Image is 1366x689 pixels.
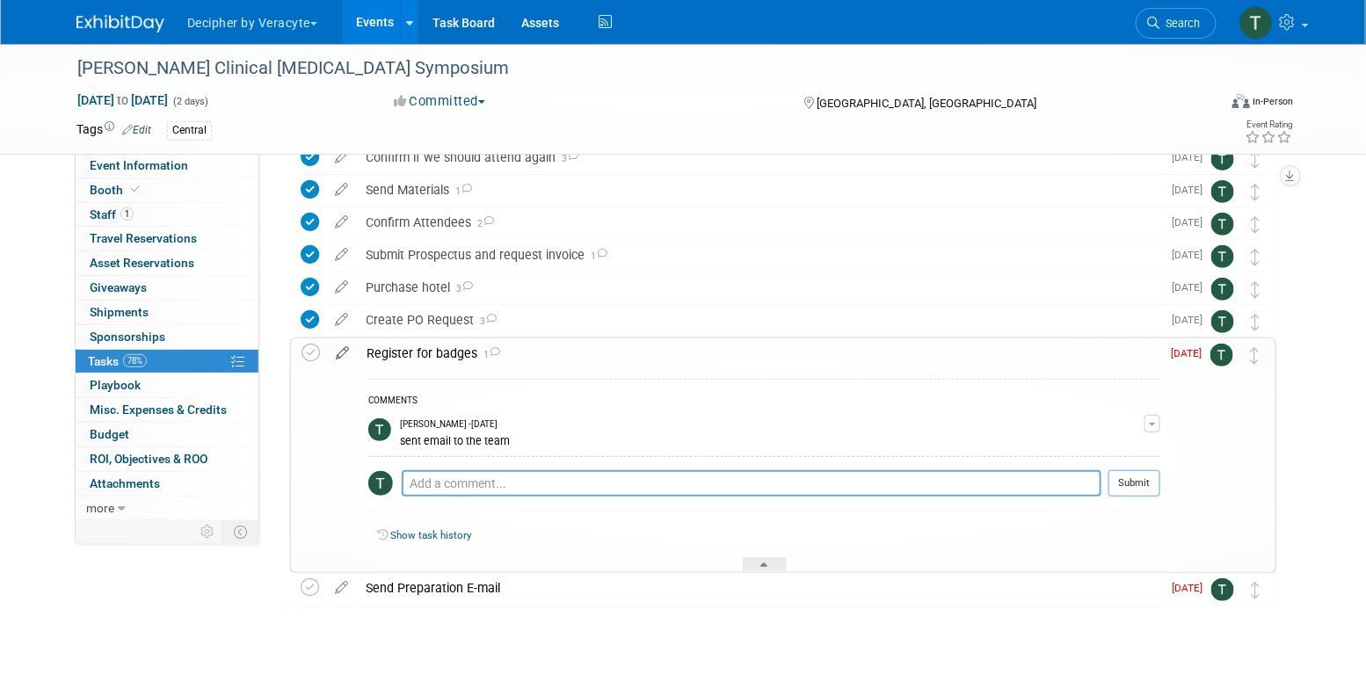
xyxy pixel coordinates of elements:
i: Booth reservation complete [131,185,140,194]
span: Attachments [90,476,160,490]
a: ROI, Objectives & ROO [76,447,258,471]
a: Tasks78% [76,350,258,374]
span: [DATE] [1172,582,1211,594]
span: 2 [471,218,494,229]
i: Move task [1251,184,1260,200]
div: COMMENTS [368,393,1160,411]
span: [DATE] [1172,281,1211,294]
a: edit [327,345,358,361]
img: Tony Alvarado [1211,278,1234,301]
span: (2 days) [171,96,208,107]
span: [DATE] [1172,151,1211,163]
img: Format-Inperson.png [1232,94,1250,108]
span: Sponsorships [90,330,165,344]
td: Tags [76,120,151,141]
span: 78% [123,354,147,367]
div: [PERSON_NAME] Clinical [MEDICAL_DATA] Symposium [71,53,1190,84]
span: Budget [90,427,129,441]
div: Central [167,121,212,140]
a: edit [326,214,357,230]
span: [GEOGRAPHIC_DATA], [GEOGRAPHIC_DATA] [817,97,1036,110]
a: edit [326,580,357,596]
span: Travel Reservations [90,231,197,245]
a: Asset Reservations [76,251,258,275]
a: Event Information [76,154,258,178]
span: Playbook [90,378,141,392]
span: 3 [556,153,578,164]
img: Tony Alvarado [1211,245,1234,268]
span: 1 [120,207,134,221]
span: ROI, Objectives & ROO [90,452,207,466]
div: Create PO Request [357,305,1161,335]
span: 1 [585,250,607,262]
a: edit [326,182,357,198]
a: Staff1 [76,203,258,227]
span: 1 [449,185,472,197]
a: Show task history [390,529,471,541]
img: Tony Alvarado [1210,344,1233,366]
img: Tony Alvarado [1211,578,1234,601]
button: Committed [388,92,492,111]
a: Sponsorships [76,325,258,349]
img: Tony Alvarado [1211,213,1234,236]
a: Budget [76,423,258,446]
img: Tony Alvarado [1211,180,1234,203]
span: [DATE] [1172,314,1211,326]
span: 3 [450,283,473,294]
i: Move task [1250,347,1259,364]
div: Submit Prospectus and request invoice [357,240,1161,270]
a: edit [326,247,357,263]
div: In-Person [1253,95,1294,108]
i: Move task [1251,582,1260,598]
span: to [114,93,131,107]
a: Attachments [76,472,258,496]
i: Move task [1251,281,1260,298]
a: Playbook [76,374,258,397]
span: [DATE] [1172,249,1211,261]
span: Giveaways [90,280,147,294]
span: [PERSON_NAME] - [DATE] [400,418,498,431]
a: Giveaways [76,276,258,300]
a: Travel Reservations [76,227,258,250]
a: Shipments [76,301,258,324]
span: Tasks [88,354,147,368]
div: Send Preparation E-mail [357,573,1161,603]
span: [DATE] [1171,347,1210,359]
a: Edit [122,124,151,136]
button: Submit [1108,470,1160,497]
span: 3 [474,315,497,327]
a: more [76,497,258,520]
span: more [86,501,114,515]
i: Move task [1251,216,1260,233]
a: edit [326,279,357,295]
div: Event Rating [1246,120,1293,129]
img: Tony Alvarado [1211,148,1234,170]
i: Move task [1251,151,1260,168]
div: Confirm if we should attend again [357,142,1161,172]
img: Tony Alvarado [1211,310,1234,333]
td: Toggle Event Tabs [223,520,259,543]
i: Move task [1251,314,1260,330]
div: Event Format [1113,91,1294,118]
span: Event Information [90,158,188,172]
span: Asset Reservations [90,256,194,270]
td: Personalize Event Tab Strip [193,520,223,543]
span: [DATE] [1172,216,1211,228]
div: Register for badges [358,338,1160,368]
i: Move task [1251,249,1260,265]
a: edit [326,312,357,328]
span: Staff [90,207,134,221]
span: Misc. Expenses & Credits [90,403,227,417]
span: Booth [90,183,143,197]
img: Tony Alvarado [368,418,391,441]
div: Confirm Attendees [357,207,1161,237]
span: [DATE] [DATE] [76,92,169,108]
div: Purchase hotel [357,272,1161,302]
span: Search [1159,17,1200,30]
img: Tony Alvarado [368,471,393,496]
span: Shipments [90,305,149,319]
span: [DATE] [1172,184,1211,196]
span: 1 [477,349,500,360]
img: Tony Alvarado [1239,6,1273,40]
div: sent email to the team [400,432,1144,448]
